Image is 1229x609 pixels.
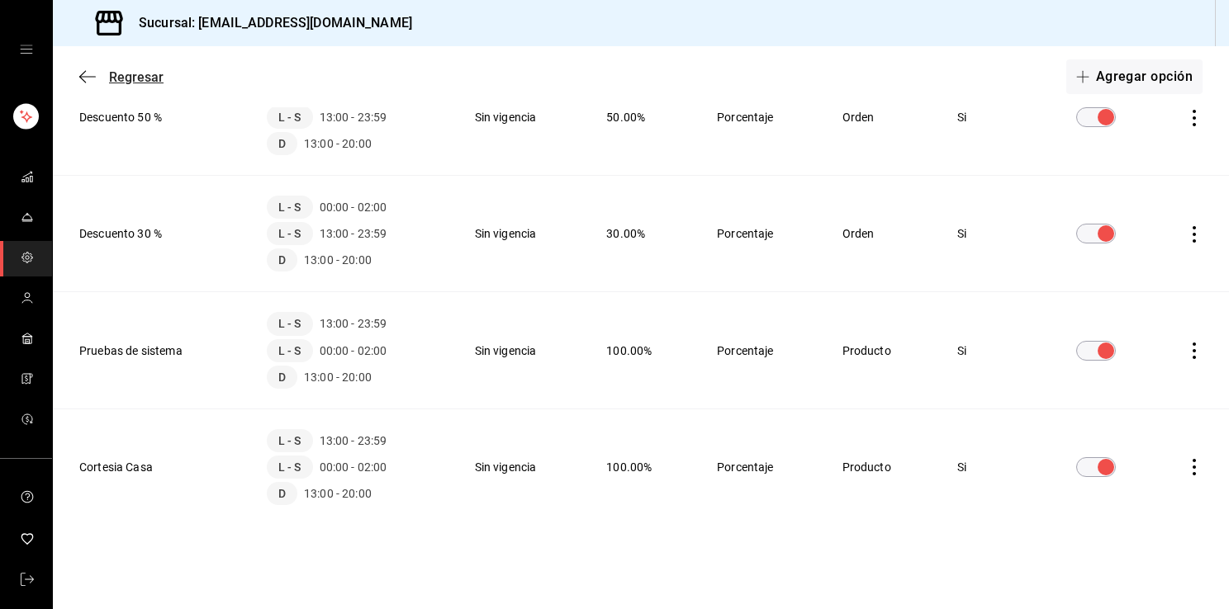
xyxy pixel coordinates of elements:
span: L - S [267,429,313,452]
td: Si [937,292,1045,408]
td: Porcentaje [697,408,822,525]
td: Porcentaje [697,292,822,408]
button: Agregar opción [1066,59,1203,94]
button: actions [1186,342,1203,359]
span: 13:00 - 23:59 [320,109,387,125]
th: Cortesia Casa [53,408,247,525]
span: 13:00 - 20:00 [304,252,372,268]
span: 13:00 - 23:59 [320,225,387,242]
span: L - S [267,222,313,245]
td: Si [937,59,1045,176]
td: Porcentaje [697,59,822,176]
span: L - S [267,106,313,129]
span: 100.00% [606,460,652,474]
span: 13:00 - 20:00 [304,485,372,502]
th: Descuento 50 % [53,59,247,176]
span: D [267,482,297,505]
td: Producto [823,408,937,525]
td: Orden [823,59,937,176]
td: Sin vigencia [455,176,587,292]
span: 00:00 - 02:00 [320,459,387,475]
span: L - S [267,456,313,479]
span: 100.00% [606,344,652,357]
span: L - S [267,312,313,335]
button: open drawer [20,43,33,56]
button: actions [1186,110,1203,126]
span: 30.00% [606,227,645,240]
button: actions [1186,226,1203,243]
span: L - S [267,339,313,362]
td: Sin vigencia [455,59,587,176]
span: 50.00% [606,111,645,124]
span: Regresar [109,69,164,85]
span: 13:00 - 23:59 [320,315,387,332]
span: L - S [267,196,313,219]
span: 13:00 - 20:00 [304,369,372,385]
span: D [267,248,297,271]
td: Si [937,176,1045,292]
td: Sin vigencia [455,292,587,408]
td: Sin vigencia [455,408,587,525]
th: Pruebas de sistema [53,292,247,408]
th: Descuento 30 % [53,176,247,292]
h3: Sucursal: [EMAIL_ADDRESS][DOMAIN_NAME] [126,13,412,33]
td: Si [937,408,1045,525]
span: D [267,132,297,155]
button: actions [1186,459,1203,475]
span: 00:00 - 02:00 [320,342,387,359]
span: D [267,366,297,389]
td: Producto [823,292,937,408]
span: 00:00 - 02:00 [320,199,387,215]
span: 13:00 - 23:59 [320,432,387,449]
button: Regresar [79,69,164,85]
td: Porcentaje [697,176,822,292]
span: 13:00 - 20:00 [304,135,372,152]
td: Orden [823,176,937,292]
